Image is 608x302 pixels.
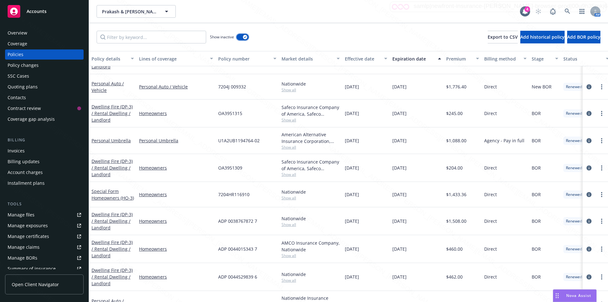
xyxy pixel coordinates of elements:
span: Accounts [27,9,47,14]
span: [DATE] [392,246,407,252]
a: circleInformation [585,110,593,117]
span: [DATE] [392,110,407,117]
a: Special Form Homeowners (HO-3) [92,188,134,201]
span: Show all [282,87,340,93]
div: Account charges [8,167,43,177]
button: Policy number [216,51,279,66]
button: Prakash & [PERSON_NAME] [97,5,176,18]
span: BOR [532,164,541,171]
div: Manage BORs [8,253,37,263]
div: Billing method [484,55,520,62]
a: Homeowners [139,246,213,252]
button: Expiration date [390,51,444,66]
span: Direct [484,164,497,171]
a: Dwelling Fire (DP-3) / Rental Dwelling / Landlord [92,267,133,286]
span: Show all [282,253,340,258]
div: Policies [8,49,23,60]
span: Direct [484,110,497,117]
div: Coverage gap analysis [8,114,55,124]
a: SSC Cases [5,71,84,81]
span: [DATE] [345,246,359,252]
span: $460.00 [446,246,463,252]
div: Stage [532,55,551,62]
span: [DATE] [345,110,359,117]
div: Status [563,55,602,62]
button: Policy details [89,51,136,66]
span: Renewed [566,274,582,280]
div: Nationwide [282,80,340,87]
div: Policy number [218,55,269,62]
a: Personal Auto / Vehicle [92,80,124,93]
div: 4 [524,6,530,12]
div: Coverage [8,39,27,49]
span: BOR [532,110,541,117]
div: Manage claims [8,242,40,252]
a: Overview [5,28,84,38]
a: Contacts [5,93,84,103]
span: 7204HR116910 [218,191,250,198]
a: Homeowners [139,191,213,198]
span: ADP 0044529839 6 [218,273,257,280]
a: Coverage gap analysis [5,114,84,124]
a: Manage files [5,210,84,220]
a: Manage exposures [5,221,84,231]
span: Show all [282,117,340,123]
button: Billing method [482,51,529,66]
button: Stage [529,51,561,66]
span: Direct [484,218,497,224]
div: Billing [5,137,84,143]
input: Filter by keyword... [97,31,206,43]
span: Renewed [566,246,582,252]
span: Show all [282,145,340,150]
a: Summary of insurance [5,264,84,274]
span: [DATE] [392,218,407,224]
div: Tools [5,201,84,207]
span: [DATE] [345,83,359,90]
div: Nationwide [282,215,340,222]
span: OA3951309 [218,164,242,171]
a: Manage certificates [5,231,84,241]
span: [DATE] [345,137,359,144]
button: Market details [279,51,342,66]
div: Nationwide [282,271,340,278]
span: Export to CSV [488,34,518,40]
a: more [598,273,605,281]
span: Prakash & [PERSON_NAME] [102,8,157,15]
span: [DATE] [345,164,359,171]
a: Quoting plans [5,82,84,92]
span: Direct [484,246,497,252]
div: Safeco Insurance Company of America, Safeco Insurance [282,158,340,172]
span: Direct [484,83,497,90]
span: Renewed [566,218,582,224]
div: Nationwide [282,189,340,195]
a: Account charges [5,167,84,177]
a: Coverage [5,39,84,49]
div: SSC Cases [8,71,29,81]
span: BOR [532,191,541,198]
a: Homeowners [139,164,213,171]
span: [DATE] [392,164,407,171]
a: circleInformation [585,245,593,253]
span: ADP 0044015343 7 [218,246,257,252]
a: more [598,191,605,198]
span: Renewed [566,192,582,197]
a: Dwelling Fire (DP-3) / Rental Dwelling / Landlord [92,104,133,123]
span: $245.00 [446,110,463,117]
span: Add BOR policy [567,34,600,40]
button: Premium [444,51,482,66]
span: BOR [532,273,541,280]
button: Add historical policy [520,31,565,43]
span: Show all [282,172,340,177]
a: Policy changes [5,60,84,70]
span: BOR [532,137,541,144]
div: Policy details [92,55,127,62]
span: [DATE] [345,191,359,198]
div: AMCO Insurance Company, Nationwide [282,240,340,253]
span: [DATE] [345,273,359,280]
div: Lines of coverage [139,55,206,62]
a: more [598,137,605,145]
span: Open Client Navigator [12,281,59,288]
a: Switch app [576,5,588,18]
span: $462.00 [446,273,463,280]
span: Renewed [566,84,582,90]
